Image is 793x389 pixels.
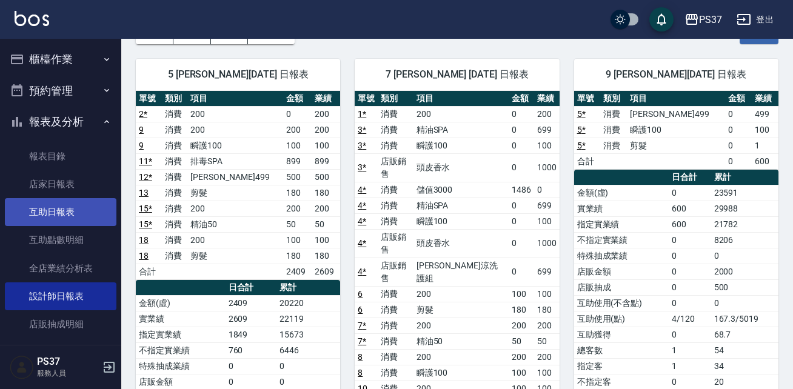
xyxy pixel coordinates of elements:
td: 0 [711,295,778,311]
th: 金額 [283,91,312,107]
a: 9 [139,125,144,135]
td: 15673 [276,327,340,342]
td: 20220 [276,295,340,311]
td: 1 [669,358,711,374]
td: 100 [534,365,560,381]
th: 業績 [312,91,340,107]
td: 金額(虛) [574,185,669,201]
td: 店販銷售 [378,153,413,182]
td: 總客數 [574,342,669,358]
a: 8 [358,352,363,362]
td: 0 [226,358,277,374]
td: 500 [711,279,778,295]
td: 消費 [378,318,413,333]
td: 不指定實業績 [574,232,669,248]
button: save [649,7,674,32]
td: 1 [752,138,778,153]
td: 899 [312,153,340,169]
td: 699 [534,258,560,286]
td: 剪髮 [413,302,509,318]
a: 設計師日報表 [5,282,116,310]
td: 1486 [509,182,534,198]
th: 類別 [378,91,413,107]
td: 200 [413,286,509,302]
td: 實業績 [136,311,226,327]
td: 消費 [378,286,413,302]
td: 精油SPA [413,122,509,138]
td: 互助獲得 [574,327,669,342]
td: 2609 [312,264,340,279]
td: 1000 [534,229,560,258]
td: 1849 [226,327,277,342]
td: 0 [509,229,534,258]
td: 實業績 [574,201,669,216]
td: 100 [312,232,340,248]
td: 499 [752,106,778,122]
td: 100 [312,138,340,153]
td: 600 [669,201,711,216]
td: 180 [283,248,312,264]
span: 7 [PERSON_NAME] [DATE] 日報表 [369,68,544,81]
td: 6446 [276,342,340,358]
td: 剪髮 [627,138,725,153]
td: 消費 [378,106,413,122]
td: 180 [283,185,312,201]
td: 精油50 [413,333,509,349]
button: PS37 [680,7,727,32]
a: 18 [139,251,149,261]
td: 消費 [378,182,413,198]
td: 0 [669,279,711,295]
td: 1 [669,342,711,358]
td: 2409 [283,264,312,279]
td: 不指定實業績 [136,342,226,358]
th: 項目 [413,91,509,107]
span: 5 [PERSON_NAME][DATE] 日報表 [150,68,326,81]
td: 0 [725,153,752,169]
td: 消費 [378,138,413,153]
td: 100 [509,286,534,302]
td: 互助使用(點) [574,311,669,327]
td: 0 [509,198,534,213]
td: 200 [312,122,340,138]
td: 消費 [378,365,413,381]
td: 精油50 [187,216,283,232]
button: 櫃檯作業 [5,44,116,75]
td: 消費 [600,122,627,138]
td: 剪髮 [187,185,283,201]
td: 指定實業績 [136,327,226,342]
td: 消費 [378,198,413,213]
td: 500 [312,169,340,185]
td: 精油SPA [413,198,509,213]
a: 店家日報表 [5,170,116,198]
td: 100 [534,213,560,229]
th: 日合計 [669,170,711,185]
td: 200 [534,106,560,122]
td: 200 [283,122,312,138]
td: 特殊抽成業績 [136,358,226,374]
td: 金額(虛) [136,295,226,311]
td: 699 [534,198,560,213]
td: 200 [187,122,283,138]
td: 消費 [162,216,188,232]
div: PS37 [699,12,722,27]
td: 消費 [378,122,413,138]
td: 200 [413,349,509,365]
a: 6 [358,305,363,314]
td: [PERSON_NAME]499 [627,106,725,122]
td: 200 [534,318,560,333]
td: 100 [752,122,778,138]
button: 預約管理 [5,75,116,107]
td: 特殊抽成業績 [574,248,669,264]
td: 500 [283,169,312,185]
td: 200 [187,201,283,216]
td: 4/120 [669,311,711,327]
td: 1000 [534,153,560,182]
td: 50 [312,216,340,232]
td: 100 [509,365,534,381]
td: 200 [509,318,534,333]
a: 店販抽成明細 [5,310,116,338]
td: 0 [509,138,534,153]
a: 13 [139,188,149,198]
a: 6 [358,289,363,299]
td: 2609 [226,311,277,327]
